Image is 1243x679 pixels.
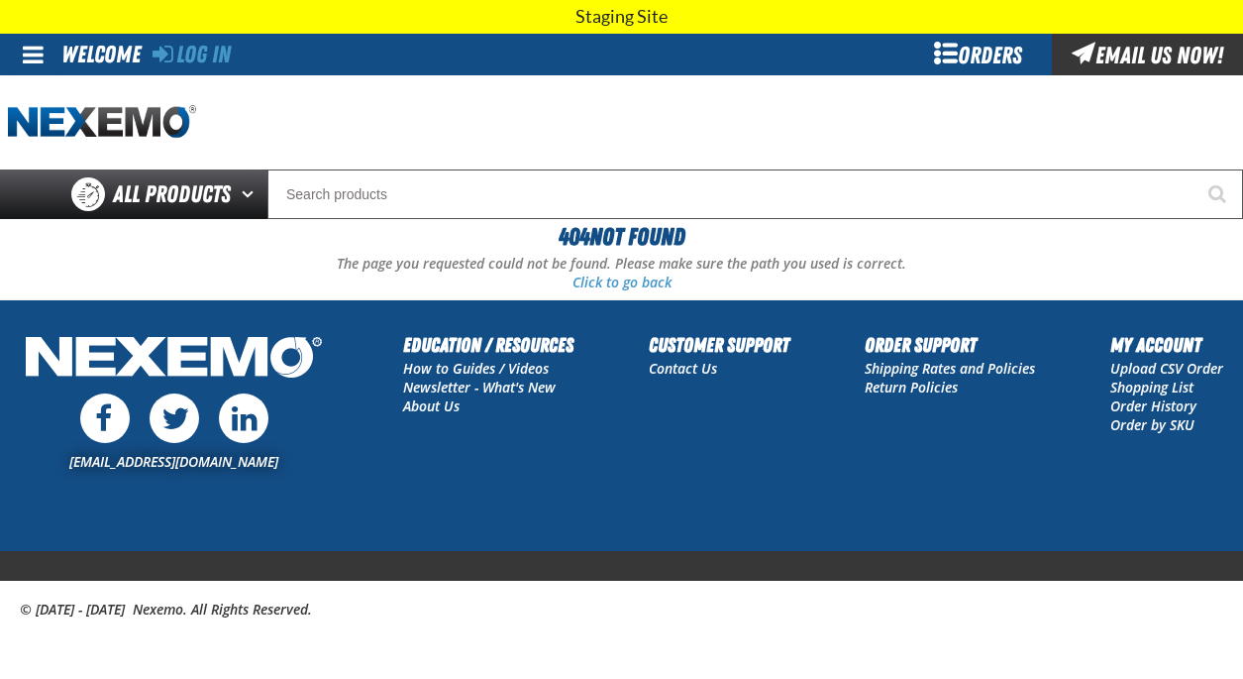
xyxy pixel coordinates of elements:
[20,330,328,389] img: Nexemo Logo
[153,41,231,68] a: Log In
[235,170,267,219] button: Open All Products pages
[403,396,460,415] a: About Us
[559,223,589,251] span: 404
[1110,330,1223,360] h2: My Account
[1110,378,1193,396] a: Shopping List
[403,359,549,378] a: How to Guides / Videos
[8,255,1235,274] p: The page you requested could not be found. Please make sure the path you used is correct.
[865,330,1035,360] h2: Order Support
[649,359,717,378] a: Contact Us
[649,330,789,360] h2: Customer Support
[903,34,1052,75] div: Orders
[1052,34,1243,75] div: Email Us Now!
[113,176,231,212] span: All Products
[403,330,573,360] h2: Education / Resources
[1110,415,1194,434] a: Order by SKU
[572,273,672,291] a: Click to go back
[8,105,196,140] img: Nexemo logo
[8,219,1235,255] h1: Not Found
[865,359,1035,378] a: Shipping Rates and Policies
[1193,170,1243,219] button: Start Searching
[403,378,556,396] a: Newsletter - What's New
[61,34,141,73] div: Welcome
[865,378,958,396] a: Return Policies
[1110,359,1223,378] a: Upload CSV Order
[267,170,1243,219] input: Search
[69,452,278,471] a: [EMAIL_ADDRESS][DOMAIN_NAME]
[8,105,196,140] a: Home
[1110,396,1196,415] a: Order History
